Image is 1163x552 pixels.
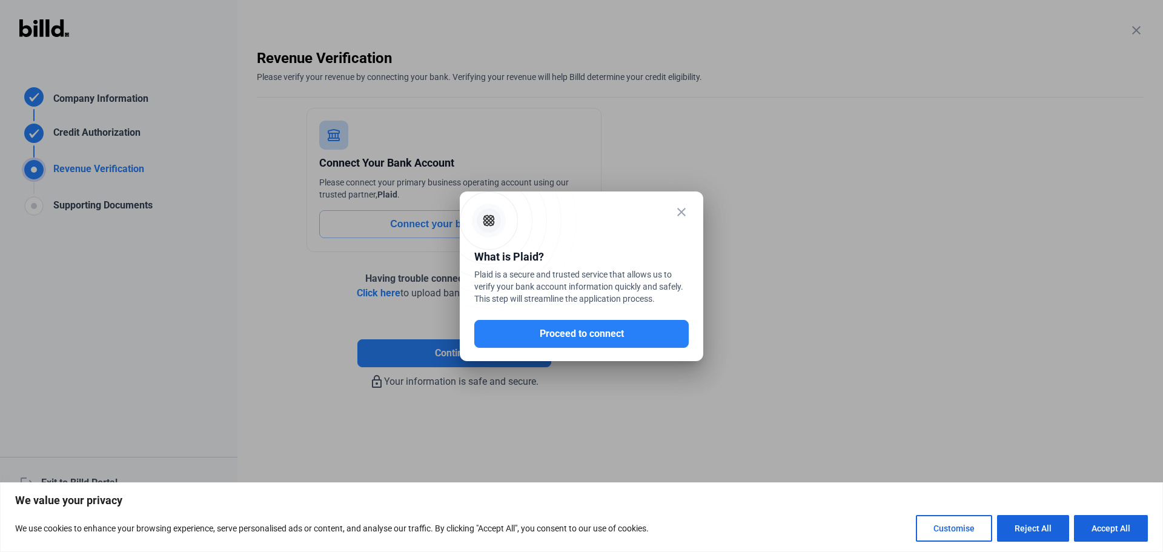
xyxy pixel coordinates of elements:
[474,248,689,268] div: What is Plaid?
[474,320,689,348] button: Proceed to connect
[15,493,1148,508] p: We value your privacy
[15,521,649,536] p: We use cookies to enhance your browsing experience, serve personalised ads or content, and analys...
[1074,515,1148,542] button: Accept All
[474,248,689,308] div: Plaid is a secure and trusted service that allows us to verify your bank account information quic...
[997,515,1069,542] button: Reject All
[674,205,689,219] mat-icon: close
[916,515,992,542] button: Customise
